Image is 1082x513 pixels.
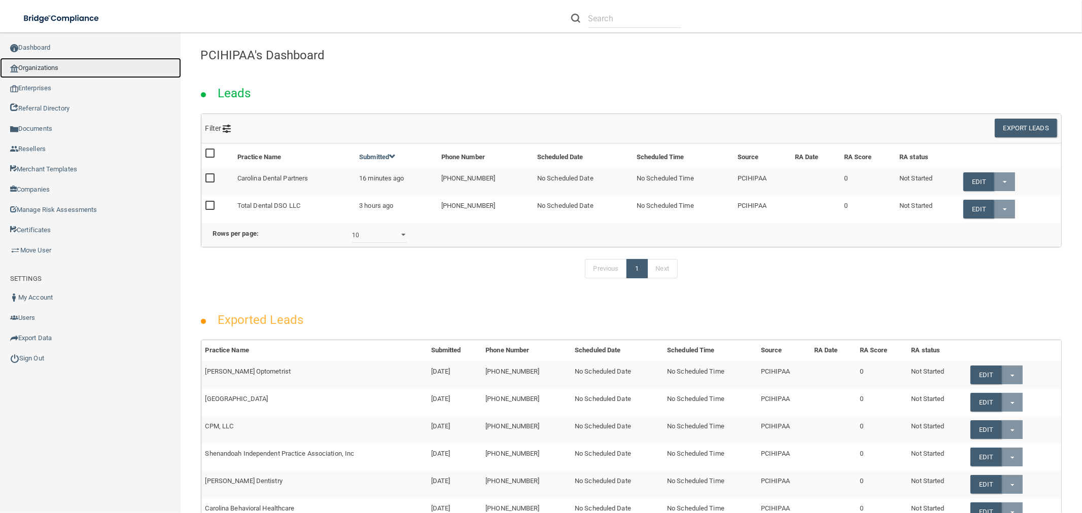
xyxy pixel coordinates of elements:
[201,49,1062,62] h4: PCIHIPAA's Dashboard
[840,143,896,168] th: RA Score
[201,340,427,361] th: Practice Name
[663,361,757,388] td: No Scheduled Time
[663,389,757,416] td: No Scheduled Time
[908,416,967,444] td: Not Started
[571,444,663,471] td: No Scheduled Date
[856,340,908,361] th: RA Score
[355,168,437,195] td: 16 minutes ago
[233,168,355,195] td: Carolina Dental Partners
[633,195,734,222] td: No Scheduled Time
[585,259,627,278] a: Previous
[481,389,571,416] td: [PHONE_NUMBER]
[481,471,571,498] td: [PHONE_NUMBER]
[571,340,663,361] th: Scheduled Date
[588,9,681,28] input: Search
[359,153,396,161] a: Submitted
[970,420,1001,439] a: Edit
[840,168,896,195] td: 0
[734,168,791,195] td: PCIHIPAA
[10,145,18,153] img: ic_reseller.de258add.png
[427,471,482,498] td: [DATE]
[427,361,482,388] td: [DATE]
[571,416,663,444] td: No Scheduled Date
[233,143,355,168] th: Practice Name
[791,143,840,168] th: RA Date
[757,471,810,498] td: PCIHIPAA
[201,361,427,388] td: [PERSON_NAME] Optometrist
[970,475,1001,494] a: Edit
[633,168,734,195] td: No Scheduled Time
[895,143,959,168] th: RA status
[895,195,959,222] td: Not Started
[757,389,810,416] td: PCIHIPAA
[757,444,810,471] td: PCIHIPAA
[647,259,678,278] a: Next
[481,444,571,471] td: [PHONE_NUMBER]
[427,416,482,444] td: [DATE]
[571,361,663,388] td: No Scheduled Date
[970,365,1001,384] a: Edit
[571,14,580,23] img: ic-search.3b580494.png
[10,44,18,52] img: ic_dashboard_dark.d01f4a41.png
[481,361,571,388] td: [PHONE_NUMBER]
[757,361,810,388] td: PCIHIPAA
[427,389,482,416] td: [DATE]
[663,471,757,498] td: No Scheduled Time
[437,168,533,195] td: [PHONE_NUMBER]
[908,471,967,498] td: Not Started
[963,172,994,191] a: Edit
[908,361,967,388] td: Not Started
[856,471,908,498] td: 0
[533,195,633,222] td: No Scheduled Date
[427,444,482,471] td: [DATE]
[856,389,908,416] td: 0
[995,119,1057,137] button: Export Leads
[437,143,533,168] th: Phone Number
[757,416,810,444] td: PCIHIPAA
[233,195,355,222] td: Total Dental DSO LLC
[663,444,757,471] td: No Scheduled Time
[10,334,18,342] img: icon-export.b9366987.png
[663,340,757,361] th: Scheduled Time
[757,340,810,361] th: Source
[10,64,18,72] img: organization-icon.f8decf85.png
[481,340,571,361] th: Phone Number
[856,361,908,388] td: 0
[810,340,856,361] th: RA Date
[963,200,994,218] a: Edit
[427,340,482,361] th: Submitted
[10,294,18,302] img: ic_user_dark.df1a06c3.png
[213,230,259,237] b: Rows per page:
[201,389,427,416] td: [GEOGRAPHIC_DATA]
[205,124,231,132] span: Filter
[633,143,734,168] th: Scheduled Time
[533,143,633,168] th: Scheduled Date
[734,195,791,222] td: PCIHIPAA
[856,444,908,471] td: 0
[10,125,18,133] img: icon-documents.8dae5593.png
[908,442,1070,482] iframe: Drift Widget Chat Controller
[908,340,967,361] th: RA status
[10,273,42,285] label: SETTINGS
[908,389,967,416] td: Not Started
[626,259,647,278] a: 1
[571,471,663,498] td: No Scheduled Date
[895,168,959,195] td: Not Started
[10,314,18,322] img: icon-users.e205127d.png
[533,168,633,195] td: No Scheduled Date
[10,85,18,92] img: enterprise.0d942306.png
[355,195,437,222] td: 3 hours ago
[201,471,427,498] td: [PERSON_NAME] Dentistry
[201,416,427,444] td: CPM, LLC
[15,8,109,29] img: bridge_compliance_login_screen.278c3ca4.svg
[571,389,663,416] td: No Scheduled Date
[840,195,896,222] td: 0
[856,416,908,444] td: 0
[10,245,20,255] img: briefcase.64adab9b.png
[207,306,313,334] h2: Exported Leads
[481,416,571,444] td: [PHONE_NUMBER]
[223,125,231,133] img: icon-filter@2x.21656d0b.png
[201,444,427,471] td: Shenandoah Independent Practice Association, Inc
[970,393,1001,412] a: Edit
[207,79,261,107] h2: Leads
